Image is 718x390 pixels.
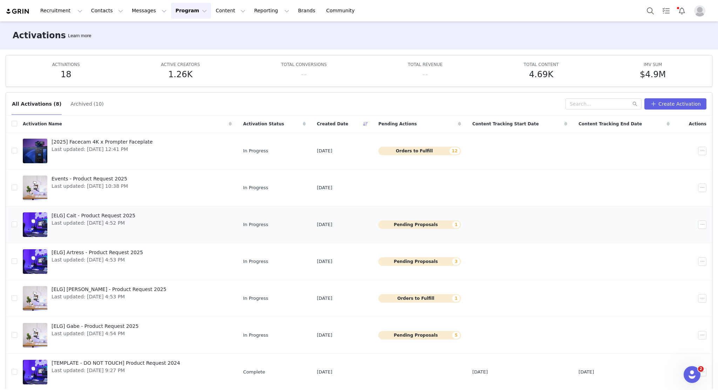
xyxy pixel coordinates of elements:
span: [DATE] [578,369,594,376]
span: [DATE] [317,332,332,339]
span: In Progress [243,221,268,228]
span: [DATE] [317,369,332,376]
span: Created Date [317,121,348,127]
span: ACTIVATIONS [52,62,80,67]
span: In Progress [243,295,268,302]
a: [ELG] Cait - Product Request 2025Last updated: [DATE] 4:52 PM [23,211,232,239]
h5: $4.9M [640,68,666,81]
span: ACTIVE CREATORS [161,62,200,67]
button: Profile [690,5,712,16]
button: Pending Proposals3 [378,257,461,266]
button: Orders to Fulfill12 [378,147,461,155]
a: [ELG] [PERSON_NAME] - Product Request 2025Last updated: [DATE] 4:53 PM [23,284,232,312]
span: Last updated: [DATE] 12:41 PM [52,146,153,153]
span: [DATE] [317,258,332,265]
div: Tooltip anchor [67,32,93,39]
span: Content Tracking End Date [578,121,642,127]
span: [2025] Facecam 4K x Prompter Faceplate [52,138,153,146]
a: Brands [294,3,321,19]
span: Activation Name [23,121,62,127]
h5: 4.69K [529,68,553,81]
span: Activation Status [243,121,284,127]
span: [ELG] Cait - Product Request 2025 [52,212,135,219]
h5: 1.26K [168,68,192,81]
img: placeholder-profile.jpg [694,5,705,16]
span: In Progress [243,147,268,154]
button: Notifications [674,3,690,19]
button: Pending Proposals1 [378,220,461,229]
span: TOTAL CONVERSIONS [281,62,327,67]
span: [ELG] [PERSON_NAME] - Product Request 2025 [52,286,167,293]
button: Orders to Fulfill1 [378,294,461,303]
a: [TEMPLATE - DO NOT TOUCH] Product Request 2024Last updated: [DATE] 9:27 PM [23,358,232,386]
span: 2 [698,366,704,372]
span: IMV SUM [644,62,662,67]
span: [DATE] [317,147,332,154]
h5: -- [301,68,307,81]
span: Pending Actions [378,121,417,127]
button: Search [643,3,658,19]
span: [ELG] Gabe - Product Request 2025 [52,323,138,330]
img: grin logo [6,8,30,15]
h5: -- [422,68,428,81]
span: In Progress [243,258,268,265]
h5: 18 [61,68,72,81]
input: Search... [565,98,642,110]
button: Content [211,3,250,19]
h3: Activations [13,29,66,42]
span: Last updated: [DATE] 10:38 PM [52,183,128,190]
span: [DATE] [317,221,332,228]
span: [DATE] [317,184,332,191]
button: Pending Proposals5 [378,331,461,339]
span: Events - Product Request 2025 [52,175,128,183]
span: In Progress [243,184,268,191]
span: Last updated: [DATE] 4:53 PM [52,293,167,300]
span: Last updated: [DATE] 4:53 PM [52,256,143,264]
span: Complete [243,369,265,376]
iframe: Intercom live chat [684,366,700,383]
button: All Activations (8) [12,98,62,110]
span: Last updated: [DATE] 4:52 PM [52,219,135,227]
span: Last updated: [DATE] 4:54 PM [52,330,138,337]
span: Content Tracking Start Date [472,121,539,127]
span: [DATE] [472,369,488,376]
span: [TEMPLATE - DO NOT TOUCH] Product Request 2024 [52,359,180,367]
span: [ELG] Artress - Product Request 2025 [52,249,143,256]
a: Community [322,3,362,19]
button: Create Activation [644,98,706,110]
button: Contacts [87,3,127,19]
a: [2025] Facecam 4K x Prompter FaceplateLast updated: [DATE] 12:41 PM [23,137,232,165]
span: [DATE] [317,295,332,302]
button: Recruitment [36,3,87,19]
button: Reporting [250,3,293,19]
button: Archived (10) [70,98,104,110]
a: [ELG] Gabe - Product Request 2025Last updated: [DATE] 4:54 PM [23,321,232,349]
i: icon: search [632,101,637,106]
div: Actions [675,117,712,131]
button: Program [171,3,211,19]
a: [ELG] Artress - Product Request 2025Last updated: [DATE] 4:53 PM [23,247,232,276]
span: TOTAL CONTENT [524,62,559,67]
a: Tasks [658,3,674,19]
a: Events - Product Request 2025Last updated: [DATE] 10:38 PM [23,174,232,202]
button: Messages [128,3,171,19]
span: In Progress [243,332,268,339]
span: Last updated: [DATE] 9:27 PM [52,367,180,374]
span: TOTAL REVENUE [408,62,442,67]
